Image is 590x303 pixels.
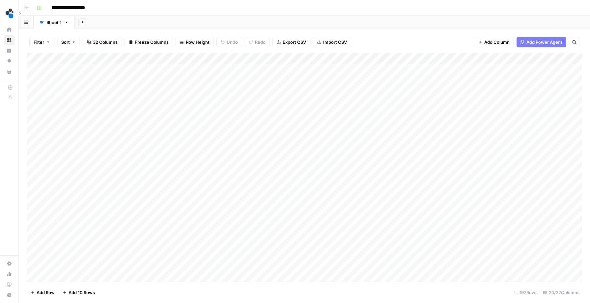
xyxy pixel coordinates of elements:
button: Add 10 Rows [59,287,99,298]
div: Sheet 1 [46,19,62,26]
button: Export CSV [272,37,310,47]
img: spot.ai Logo [4,8,16,19]
div: 193 Rows [511,287,540,298]
span: 32 Columns [93,39,118,45]
button: Freeze Columns [125,37,173,47]
button: Add Power Agent [517,37,566,47]
span: Add Row [37,289,55,296]
a: Your Data [4,66,14,77]
a: Learning Hub [4,279,14,290]
button: Workspace: spot.ai [4,5,14,22]
span: Undo [227,39,238,45]
div: 20/32 Columns [540,287,582,298]
a: Sheet 1 [34,16,74,29]
button: Row Height [176,37,214,47]
a: Browse [4,35,14,45]
button: Add Row [27,287,59,298]
button: Help + Support [4,290,14,300]
span: Freeze Columns [135,39,169,45]
span: Sort [61,39,70,45]
button: Sort [57,37,80,47]
span: Export CSV [283,39,306,45]
span: Add Column [484,39,510,45]
a: Usage [4,269,14,279]
a: Insights [4,45,14,56]
span: Import CSV [323,39,347,45]
button: Filter [29,37,54,47]
button: Add Column [474,37,514,47]
a: Settings [4,258,14,269]
button: Redo [245,37,270,47]
span: Filter [34,39,44,45]
span: Redo [255,39,266,45]
a: Opportunities [4,56,14,66]
span: Row Height [186,39,210,45]
span: Add Power Agent [526,39,562,45]
button: Undo [216,37,242,47]
button: 32 Columns [83,37,122,47]
span: Add 10 Rows [69,289,95,296]
a: Home [4,24,14,35]
button: Import CSV [313,37,351,47]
